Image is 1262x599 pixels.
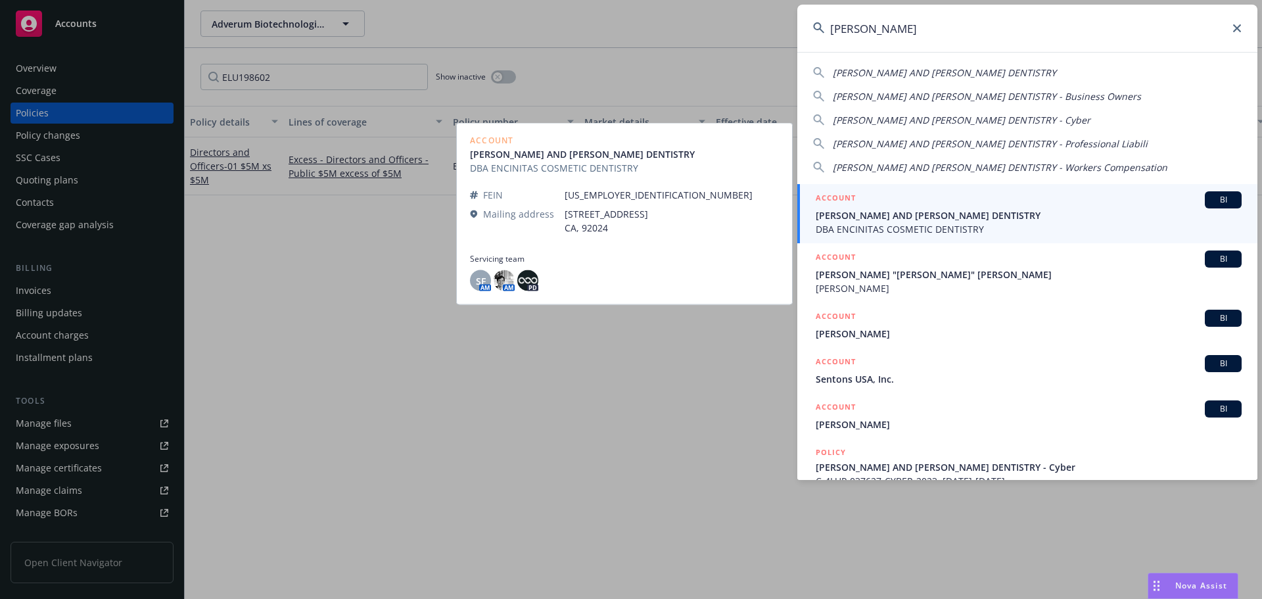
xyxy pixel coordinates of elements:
[1210,312,1236,324] span: BI
[816,281,1242,295] span: [PERSON_NAME]
[1148,573,1165,598] div: Drag to move
[797,348,1257,393] a: ACCOUNTBISentons USA, Inc.
[816,355,856,371] h5: ACCOUNT
[816,222,1242,236] span: DBA ENCINITAS COSMETIC DENTISTRY
[816,372,1242,386] span: Sentons USA, Inc.
[797,302,1257,348] a: ACCOUNTBI[PERSON_NAME]
[833,114,1090,126] span: [PERSON_NAME] AND [PERSON_NAME] DENTISTRY - Cyber
[1148,573,1238,599] button: Nova Assist
[1210,358,1236,370] span: BI
[816,460,1242,474] span: [PERSON_NAME] AND [PERSON_NAME] DENTISTRY - Cyber
[797,243,1257,302] a: ACCOUNTBI[PERSON_NAME] "[PERSON_NAME]" [PERSON_NAME][PERSON_NAME]
[797,5,1257,52] input: Search...
[833,161,1167,174] span: [PERSON_NAME] AND [PERSON_NAME] DENTISTRY - Workers Compensation
[833,90,1141,103] span: [PERSON_NAME] AND [PERSON_NAME] DENTISTRY - Business Owners
[816,400,856,416] h5: ACCOUNT
[797,439,1257,495] a: POLICY[PERSON_NAME] AND [PERSON_NAME] DENTISTRY - CyberC-4LUP-037627-CYBER-2023, [DATE]-[DATE]
[797,393,1257,439] a: ACCOUNTBI[PERSON_NAME]
[1210,194,1236,206] span: BI
[816,418,1242,431] span: [PERSON_NAME]
[816,191,856,207] h5: ACCOUNT
[1210,403,1236,415] span: BI
[816,268,1242,281] span: [PERSON_NAME] "[PERSON_NAME]" [PERSON_NAME]
[816,251,856,266] h5: ACCOUNT
[816,446,846,459] h5: POLICY
[816,327,1242,341] span: [PERSON_NAME]
[1175,580,1227,591] span: Nova Assist
[816,208,1242,222] span: [PERSON_NAME] AND [PERSON_NAME] DENTISTRY
[816,474,1242,488] span: C-4LUP-037627-CYBER-2023, [DATE]-[DATE]
[833,66,1056,79] span: [PERSON_NAME] AND [PERSON_NAME] DENTISTRY
[1210,253,1236,265] span: BI
[833,137,1148,150] span: [PERSON_NAME] AND [PERSON_NAME] DENTISTRY - Professional Liabili
[797,184,1257,243] a: ACCOUNTBI[PERSON_NAME] AND [PERSON_NAME] DENTISTRYDBA ENCINITAS COSMETIC DENTISTRY
[816,310,856,325] h5: ACCOUNT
